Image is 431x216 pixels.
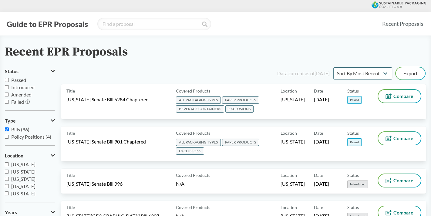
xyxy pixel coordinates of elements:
span: Status [347,172,359,178]
span: PAPER PRODUCTS [222,139,259,146]
button: Compare [378,174,421,187]
span: Failed [11,99,24,105]
span: Policy Positions (4) [11,134,51,140]
span: Date [314,172,323,178]
span: ALL PACKAGING TYPES [176,96,221,104]
span: Years [5,210,17,215]
span: Title [66,88,75,94]
span: [DATE] [314,96,329,103]
button: Type [5,116,55,126]
span: Covered Products [176,204,210,211]
input: [US_STATE] [5,191,9,195]
span: Title [66,204,75,211]
span: [US_STATE] [11,191,35,196]
button: Compare [378,90,421,103]
span: Passed [347,96,362,104]
span: [US_STATE] [281,138,305,145]
span: [DATE] [314,138,329,145]
input: Find a proposal [97,18,211,30]
span: Location [281,88,297,94]
span: Compare [393,178,413,183]
span: Covered Products [176,88,210,94]
span: Location [281,204,297,211]
span: Amended [11,92,32,97]
span: [US_STATE] [11,169,35,174]
span: Date [314,130,323,136]
span: EXCLUSIONS [225,105,254,113]
input: [US_STATE] [5,170,9,174]
span: BEVERAGE CONTAINERS [176,105,224,113]
span: [US_STATE] [11,176,35,182]
span: Title [66,172,75,178]
span: [US_STATE] Senate Bill 901 Chaptered [66,138,146,145]
span: Compare [393,94,413,99]
span: Status [347,88,359,94]
span: Status [347,130,359,136]
span: Status [5,69,19,74]
button: Guide to EPR Proposals [5,19,90,29]
span: Date [314,204,323,211]
span: [US_STATE] [281,181,305,187]
button: Status [5,66,55,76]
input: Passed [5,78,9,82]
span: Introduced [11,84,35,90]
input: Amended [5,93,9,96]
span: Compare [393,136,413,141]
span: [US_STATE] [11,183,35,189]
span: Location [281,172,297,178]
span: [US_STATE] [281,96,305,103]
button: Location [5,150,55,161]
input: Policy Positions (4) [5,135,9,139]
input: Bills (96) [5,127,9,131]
span: N/A [176,181,184,187]
div: Data current as of [DATE] [277,70,330,77]
span: [US_STATE] [11,161,35,167]
span: Location [281,130,297,136]
span: Title [66,130,75,136]
span: Introduced [347,181,368,188]
span: Date [314,88,323,94]
span: Passed [347,138,362,146]
span: ALL PACKAGING TYPES [176,139,221,146]
input: [US_STATE] [5,184,9,188]
input: Failed [5,100,9,104]
span: Compare [393,210,413,215]
span: Status [347,204,359,211]
span: Type [5,118,16,123]
span: Location [5,153,23,158]
button: Export [396,67,425,79]
input: Introduced [5,85,9,89]
a: Recent Proposals [379,17,426,31]
span: EXCLUSIONS [176,147,204,155]
span: [DATE] [314,181,329,187]
span: [US_STATE] Senate Bill 5284 Chaptered [66,96,149,103]
span: [US_STATE] Senate Bill 996 [66,181,123,187]
h2: Recent EPR Proposals [5,45,128,59]
span: Bills (96) [11,127,29,132]
button: Compare [378,132,421,145]
input: [US_STATE] [5,177,9,181]
span: Covered Products [176,172,210,178]
span: PAPER PRODUCTS [222,96,259,104]
span: Covered Products [176,130,210,136]
input: [US_STATE] [5,162,9,166]
span: Passed [11,77,26,83]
